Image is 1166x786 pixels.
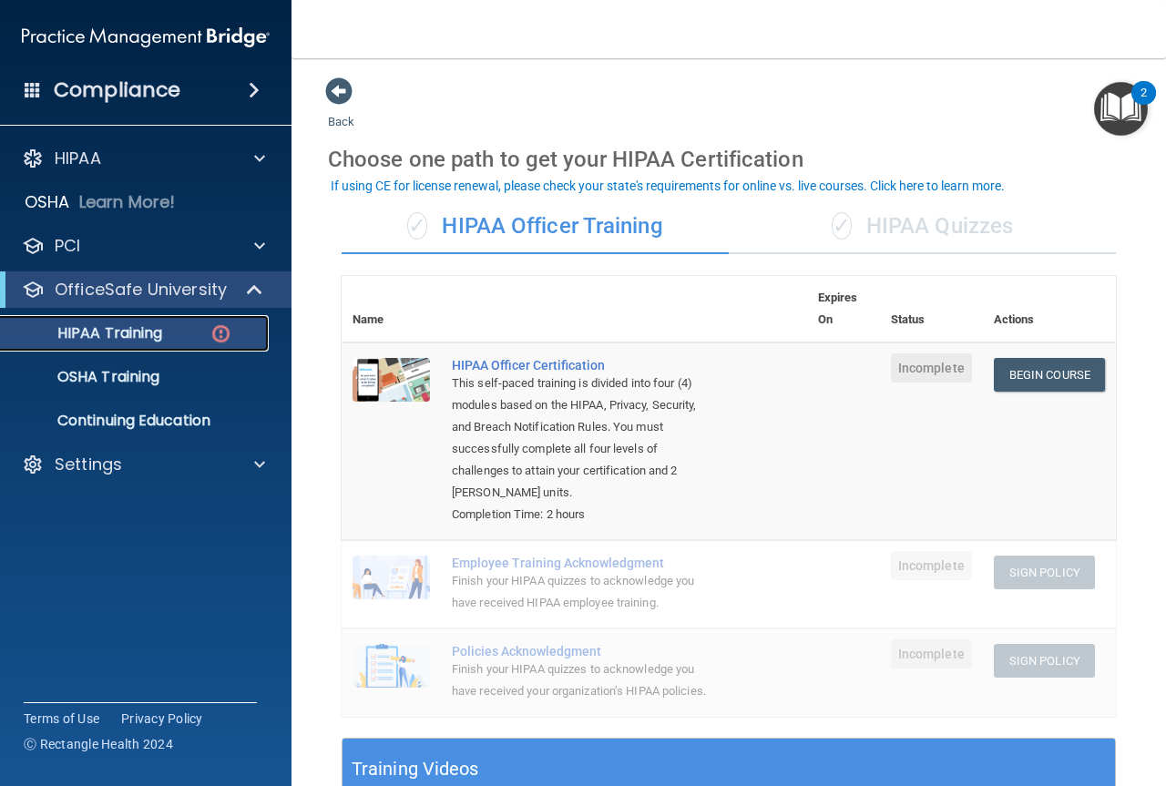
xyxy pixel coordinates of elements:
[342,199,729,254] div: HIPAA Officer Training
[452,570,716,614] div: Finish your HIPAA quizzes to acknowledge you have received HIPAA employee training.
[22,279,264,301] a: OfficeSafe University
[55,235,80,257] p: PCI
[994,556,1095,589] button: Sign Policy
[452,644,716,658] div: Policies Acknowledgment
[880,276,983,342] th: Status
[22,148,265,169] a: HIPAA
[983,276,1116,342] th: Actions
[210,322,232,345] img: danger-circle.6113f641.png
[994,644,1095,678] button: Sign Policy
[22,19,270,56] img: PMB logo
[328,133,1130,186] div: Choose one path to get your HIPAA Certification
[407,212,427,240] span: ✓
[352,753,479,785] h5: Training Videos
[328,177,1007,195] button: If using CE for license renewal, please check your state's requirements for online vs. live cours...
[452,373,716,504] div: This self-paced training is divided into four (4) modules based on the HIPAA, Privacy, Security, ...
[79,191,176,213] p: Learn More!
[1094,82,1148,136] button: Open Resource Center, 2 new notifications
[452,556,716,570] div: Employee Training Acknowledgment
[12,324,162,342] p: HIPAA Training
[452,504,716,526] div: Completion Time: 2 hours
[891,639,972,669] span: Incomplete
[22,454,265,475] a: Settings
[55,148,101,169] p: HIPAA
[452,658,716,702] div: Finish your HIPAA quizzes to acknowledge you have received your organization’s HIPAA policies.
[891,551,972,580] span: Incomplete
[452,358,716,373] a: HIPAA Officer Certification
[832,212,852,240] span: ✓
[331,179,1005,192] div: If using CE for license renewal, please check your state's requirements for online vs. live cours...
[121,709,203,728] a: Privacy Policy
[55,279,227,301] p: OfficeSafe University
[328,93,354,128] a: Back
[1140,93,1147,117] div: 2
[12,368,159,386] p: OSHA Training
[55,454,122,475] p: Settings
[807,276,880,342] th: Expires On
[342,276,441,342] th: Name
[729,199,1116,254] div: HIPAA Quizzes
[22,235,265,257] a: PCI
[54,77,180,103] h4: Compliance
[24,709,99,728] a: Terms of Use
[25,191,70,213] p: OSHA
[24,735,173,753] span: Ⓒ Rectangle Health 2024
[994,358,1105,392] a: Begin Course
[12,412,261,430] p: Continuing Education
[891,353,972,383] span: Incomplete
